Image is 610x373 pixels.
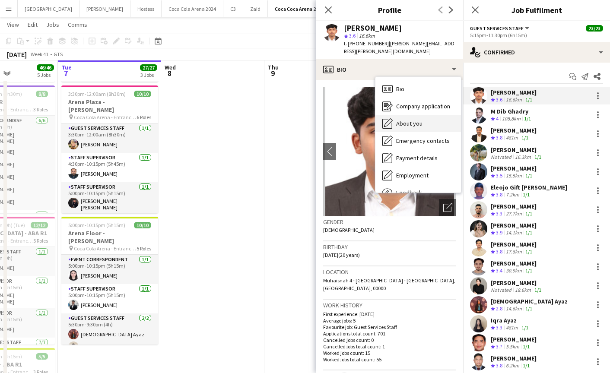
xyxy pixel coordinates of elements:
div: 481m [504,134,520,142]
div: 5 Jobs [37,72,54,78]
span: Edit [28,21,38,28]
span: 3.3 [496,324,502,331]
div: [PERSON_NAME] [344,24,402,32]
span: 5:00pm-10:15pm (5h15m) [68,222,125,228]
span: 3.6 [496,96,502,103]
div: Bio [375,80,461,98]
a: Comms [64,19,91,30]
button: C3 [223,0,243,17]
button: Hostess [130,0,162,17]
div: [PERSON_NAME] [491,240,537,248]
span: Feedback [396,189,422,196]
span: 3.9 [496,229,502,236]
div: Eleojo Gift [PERSON_NAME] [491,183,567,191]
div: 108.8km [500,115,522,123]
div: [PERSON_NAME] [491,202,537,210]
div: About you [375,115,461,132]
span: About you [396,120,423,127]
span: Payment details [396,154,438,162]
app-skills-label: 1/1 [525,305,532,312]
div: GTS [54,51,63,57]
span: Comms [68,21,87,28]
span: 3.5 [496,172,502,179]
div: 30.9km [504,267,524,275]
app-skills-label: 1/1 [525,267,532,274]
span: Coca Cola Arena - Entrance F [74,114,137,120]
span: View [7,21,19,28]
span: 5/5 [36,353,48,360]
button: [GEOGRAPHIC_DATA] [18,0,79,17]
img: Crew avatar or photo [323,87,456,216]
app-skills-label: 1/1 [523,191,530,198]
span: 16.6km [357,32,377,39]
button: [PERSON_NAME] [79,0,130,17]
span: 10/10 [134,91,151,97]
div: 14.1km [504,229,524,237]
button: Coca Cola Arena 2024 [162,0,223,17]
p: Applications total count: 701 [323,330,456,337]
app-skills-label: 1/1 [525,210,532,217]
div: Emergency contacts [375,132,461,149]
span: 10/10 [134,222,151,228]
div: Confirmed [463,42,610,63]
span: t. [PHONE_NUMBER] [344,40,389,47]
span: Jobs [46,21,59,28]
app-card-role: Event Correspondent1/15:00pm-10:15pm (5h15m)[PERSON_NAME] [61,255,158,284]
p: Cancelled jobs total count: 1 [323,343,456,350]
span: 3.6 [349,32,356,39]
app-skills-label: 1/1 [525,229,532,236]
div: 18.6km [513,287,533,293]
p: Average jobs: 5 [323,317,456,324]
app-skills-label: 1/1 [534,154,541,160]
p: Cancelled jobs count: 0 [323,337,456,343]
app-skills-label: 1/1 [534,287,541,293]
div: 5:15pm-11:30pm (6h15m) [470,32,603,38]
div: 16.3km [513,154,533,160]
div: [PERSON_NAME] [491,259,537,267]
p: Worked jobs count: 15 [323,350,456,356]
div: [PERSON_NAME] [491,126,537,134]
p: First experience: [DATE] [323,311,456,317]
span: Week 41 [29,51,50,57]
a: View [3,19,22,30]
p: Worked jobs total count: 55 [323,356,456,363]
app-skills-label: 1/1 [524,115,531,122]
div: [PERSON_NAME] [491,335,537,343]
div: 17.8km [504,248,524,256]
app-card-role: Guest Services Staff1/13:30pm-12:00am (8h30m)[PERSON_NAME] [61,123,158,153]
span: 3:30pm-12:00am (8h30m) (Wed) [68,91,134,97]
div: Feedback [375,184,461,201]
div: 3 Jobs [140,72,157,78]
app-skills-label: 1/1 [521,324,528,331]
span: 3.8 [496,191,502,198]
div: M Dib Ghadry [491,107,533,115]
span: 3.3 [496,210,502,217]
span: 3.7 [496,343,502,350]
div: Not rated [491,154,513,160]
span: 27/27 [140,64,157,71]
span: 8 [163,68,176,78]
span: 5 Roles [137,245,151,252]
div: 7.2km [504,191,521,199]
span: 3.4 [496,267,502,274]
app-job-card: 3:30pm-12:00am (8h30m) (Wed)10/10Arena Plaza - [PERSON_NAME] Coca Cola Arena - Entrance F6 RolesG... [61,85,158,213]
div: [PERSON_NAME] [491,146,543,154]
div: [PERSON_NAME] [491,221,537,229]
span: Company application [396,102,450,110]
span: Guest Services Staff [470,25,524,32]
span: 5 Roles [33,237,48,244]
span: Coca Cola Arena - Entrance F [74,245,137,252]
span: 6 Roles [137,114,151,120]
span: 2.8 [496,305,502,312]
span: Thu [268,63,279,71]
span: Employment [396,171,429,179]
div: 5:00pm-10:15pm (5h15m)10/10Arena Floor - [PERSON_NAME] Coca Cola Arena - Entrance F5 RolesEvent C... [61,217,158,345]
div: [PERSON_NAME] [491,279,543,287]
span: 8/8 [36,91,48,97]
app-skills-label: 1/1 [523,362,530,369]
span: Muhaisnah 4 - [GEOGRAPHIC_DATA] - [GEOGRAPHIC_DATA], [GEOGRAPHIC_DATA], 00000 [323,277,455,291]
a: Jobs [43,19,63,30]
h3: Location [323,268,456,276]
app-card-role: Staff Supervisor1/14:30pm-10:15pm (5h45m)[PERSON_NAME] [61,153,158,182]
div: 16.6km [504,96,524,104]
